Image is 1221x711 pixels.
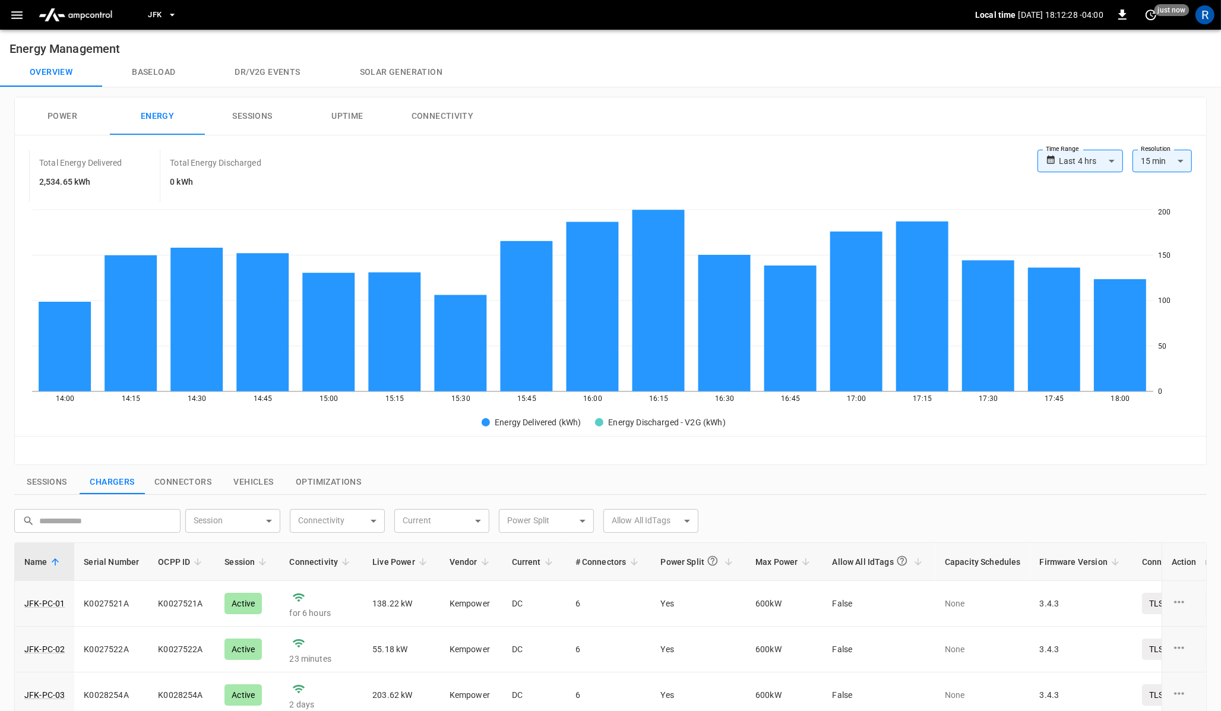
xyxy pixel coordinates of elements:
[945,598,1021,609] p: None
[495,416,581,428] span: Energy Delivered (kWh)
[148,627,215,672] td: K0027522A
[1158,251,1171,260] tspan: 150
[224,555,270,569] span: Session
[1158,342,1166,350] tspan: 50
[517,394,536,403] tspan: 15:45
[148,8,162,22] span: JFK
[512,555,556,569] span: Current
[286,470,371,495] button: show latest optimizations
[833,550,926,573] span: Allow All IdTags
[1030,581,1133,627] td: 3.4.3
[1142,684,1211,706] p: TLS Encrypted
[608,416,725,428] span: Energy Discharged - V2G (kWh)
[80,470,145,495] button: show latest charge points
[823,627,935,672] td: False
[188,394,207,403] tspan: 14:30
[24,643,65,655] a: JFK-PC-02
[15,97,110,135] button: Power
[74,543,148,581] th: Serial Number
[34,4,117,26] img: ampcontrol.io logo
[158,555,205,569] span: OCPP ID
[363,627,440,672] td: 55.18 kW
[110,97,205,135] button: Energy
[143,4,182,27] button: JFK
[39,157,122,169] p: Total Energy Delivered
[170,176,261,189] h6: 0 kWh
[122,394,141,403] tspan: 14:15
[289,653,353,665] p: 23 minutes
[289,607,353,619] p: for 6 hours
[1142,639,1211,660] p: TLS Encrypted
[1046,144,1079,154] label: Time Range
[221,470,286,495] button: show latest vehicles
[224,639,262,660] div: Active
[649,394,668,403] tspan: 16:15
[502,627,566,672] td: DC
[330,58,472,87] button: Solar generation
[440,627,502,672] td: Kempower
[1133,150,1192,172] div: 15 min
[372,555,431,569] span: Live Power
[24,689,65,701] a: JFK-PC-03
[823,581,935,627] td: False
[913,394,932,403] tspan: 17:15
[56,394,75,403] tspan: 14:00
[781,394,800,403] tspan: 16:45
[746,581,823,627] td: 600 kW
[1158,387,1162,396] tspan: 0
[1154,4,1190,16] span: just now
[1158,296,1171,305] tspan: 100
[945,643,1021,655] p: None
[320,394,339,403] tspan: 15:00
[575,555,642,569] span: # Connectors
[1141,5,1160,24] button: set refresh interval
[148,581,215,627] td: K0027521A
[651,581,746,627] td: Yes
[1111,394,1130,403] tspan: 18:00
[289,699,353,710] p: 2 days
[39,176,122,189] h6: 2,534.65 kWh
[145,470,221,495] button: show latest connectors
[1040,555,1123,569] span: Firmware Version
[661,550,737,573] span: Power Split
[451,394,470,403] tspan: 15:30
[395,97,490,135] button: Connectivity
[24,598,65,609] a: JFK-PC-01
[1141,144,1171,154] label: Resolution
[385,394,404,403] tspan: 15:15
[566,627,651,672] td: 6
[224,593,262,614] div: Active
[979,394,998,403] tspan: 17:30
[300,97,395,135] button: Uptime
[363,581,440,627] td: 138.22 kW
[502,581,566,627] td: DC
[975,9,1016,21] p: Local time
[14,470,80,495] button: show latest sessions
[1172,640,1197,658] div: charge point options
[289,555,353,569] span: Connectivity
[205,58,330,87] button: Dr/V2G events
[450,555,493,569] span: Vendor
[1172,686,1197,704] div: charge point options
[74,581,148,627] td: K0027521A
[1158,208,1171,216] tspan: 200
[24,555,63,569] span: Name
[1018,9,1103,21] p: [DATE] 18:12:28 -04:00
[1142,593,1211,614] p: TLS Encrypted
[205,97,300,135] button: Sessions
[566,581,651,627] td: 6
[74,627,148,672] td: K0027522A
[755,555,813,569] span: Max Power
[847,394,866,403] tspan: 17:00
[1172,595,1197,612] div: charge point options
[224,684,262,706] div: Active
[651,627,746,672] td: Yes
[254,394,273,403] tspan: 14:45
[1162,543,1206,581] th: Action
[1030,627,1133,672] td: 3.4.3
[715,394,734,403] tspan: 16:30
[1045,394,1064,403] tspan: 17:45
[945,689,1021,701] p: None
[440,581,502,627] td: Kempower
[583,394,602,403] tspan: 16:00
